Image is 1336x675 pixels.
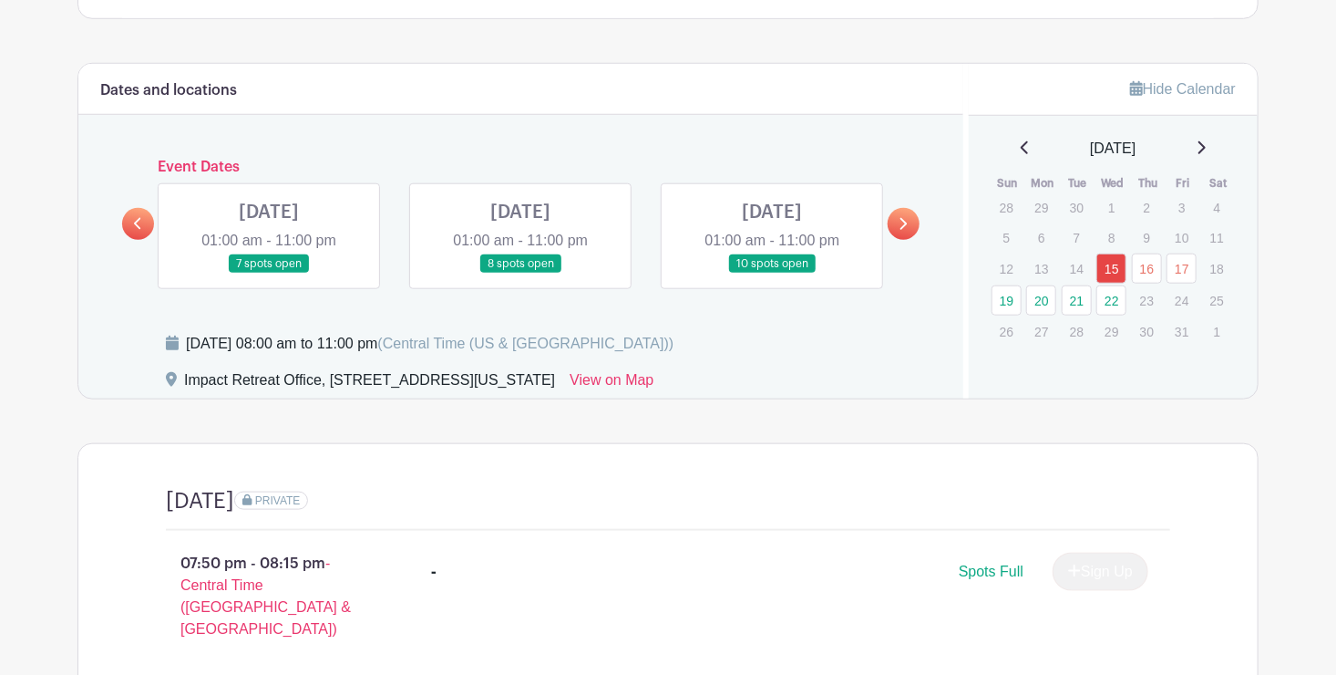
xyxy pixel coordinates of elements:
[1096,317,1126,346] p: 29
[166,488,234,514] h4: [DATE]
[1202,223,1232,252] p: 11
[1096,254,1126,284] a: 15
[1166,223,1197,252] p: 10
[992,193,1022,222] p: 28
[1130,81,1236,97] a: Hide Calendar
[1096,193,1126,222] p: 1
[1202,317,1232,346] p: 1
[1166,193,1197,222] p: 3
[180,556,351,637] span: - Central Time ([GEOGRAPHIC_DATA] & [GEOGRAPHIC_DATA])
[570,369,653,399] a: View on Map
[1132,317,1162,346] p: 30
[100,82,237,99] h6: Dates and locations
[1026,286,1056,316] a: 20
[1096,223,1126,252] p: 8
[154,159,888,176] h6: Event Dates
[992,317,1022,346] p: 26
[1026,193,1056,222] p: 29
[992,286,1022,316] a: 19
[992,254,1022,283] p: 12
[1132,286,1162,315] p: 23
[1062,317,1092,346] p: 28
[1202,254,1232,283] p: 18
[1202,193,1232,222] p: 4
[1026,223,1056,252] p: 6
[1062,286,1092,316] a: 21
[1132,223,1162,252] p: 9
[1166,286,1197,315] p: 24
[1166,317,1197,346] p: 31
[1062,223,1092,252] p: 7
[1202,286,1232,315] p: 25
[1062,254,1092,283] p: 14
[137,545,403,648] p: 07:50 pm - 08:15 pm
[1096,286,1126,316] a: 22
[991,174,1026,192] th: Sun
[1166,174,1201,192] th: Fri
[1062,193,1092,222] p: 30
[1026,317,1056,346] p: 27
[959,564,1023,579] span: Spots Full
[1201,174,1237,192] th: Sat
[1132,254,1162,284] a: 16
[992,223,1022,252] p: 5
[1095,174,1131,192] th: Wed
[1061,174,1096,192] th: Tue
[1090,138,1136,160] span: [DATE]
[432,561,437,583] div: -
[1025,174,1061,192] th: Mon
[1132,193,1162,222] p: 2
[1026,254,1056,283] p: 13
[1166,254,1197,284] a: 17
[377,336,673,351] span: (Central Time (US & [GEOGRAPHIC_DATA]))
[184,369,555,399] div: Impact Retreat Office, [STREET_ADDRESS][US_STATE]
[255,494,301,507] span: PRIVATE
[186,333,673,355] div: [DATE] 08:00 am to 11:00 pm
[1131,174,1166,192] th: Thu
